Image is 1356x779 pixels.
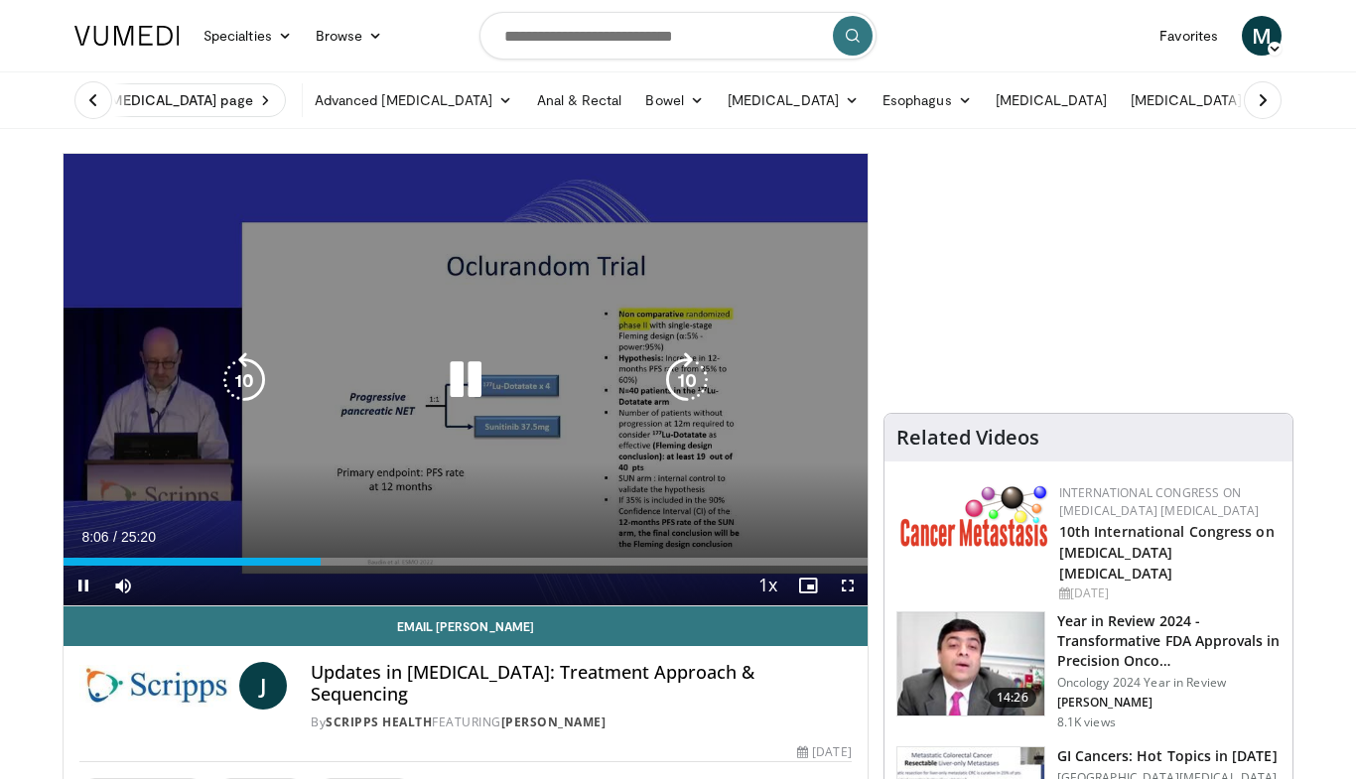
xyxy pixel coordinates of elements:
[81,529,108,545] span: 8:06
[63,83,286,117] a: Visit [MEDICAL_DATA] page
[1119,80,1274,120] a: [MEDICAL_DATA]
[64,566,103,605] button: Pause
[716,80,871,120] a: [MEDICAL_DATA]
[989,688,1036,708] span: 14:26
[311,714,851,731] div: By FEATURING
[303,80,525,120] a: Advanced [MEDICAL_DATA]
[828,566,868,605] button: Fullscreen
[896,426,1039,450] h4: Related Videos
[1057,695,1281,711] p: [PERSON_NAME]
[788,566,828,605] button: Enable picture-in-picture mode
[896,611,1281,730] a: 14:26 Year in Review 2024 - Transformative FDA Approvals in Precision Onco… Oncology 2024 Year in...
[1057,746,1278,766] h3: GI Cancers: Hot Topics in [DATE]
[984,80,1119,120] a: [MEDICAL_DATA]
[103,566,143,605] button: Mute
[525,80,634,120] a: Anal & Rectal
[74,26,180,46] img: VuMedi Logo
[939,153,1237,401] iframe: Advertisement
[326,714,432,730] a: Scripps Health
[748,566,788,605] button: Playback Rate
[1059,484,1260,519] a: International Congress on [MEDICAL_DATA] [MEDICAL_DATA]
[1057,714,1116,730] p: 8.1K views
[501,714,607,730] a: [PERSON_NAME]
[64,154,868,606] video-js: Video Player
[1059,584,1277,602] div: [DATE]
[239,662,287,710] a: J
[79,662,231,710] img: Scripps Health
[479,12,877,60] input: Search topics, interventions
[1059,522,1275,583] a: 10th International Congress on [MEDICAL_DATA] [MEDICAL_DATA]
[900,484,1049,547] img: 6ff8bc22-9509-4454-a4f8-ac79dd3b8976.png.150x105_q85_autocrop_double_scale_upscale_version-0.2.png
[64,558,868,566] div: Progress Bar
[797,743,851,761] div: [DATE]
[1057,675,1281,691] p: Oncology 2024 Year in Review
[897,612,1044,715] img: 22cacae0-80e8-46c7-b946-25cff5e656fa.150x105_q85_crop-smart_upscale.jpg
[1242,16,1282,56] a: M
[1057,611,1281,671] h3: Year in Review 2024 - Transformative FDA Approvals in Precision Onco…
[192,16,304,56] a: Specialties
[304,16,395,56] a: Browse
[311,662,851,705] h4: Updates in [MEDICAL_DATA]: Treatment Approach & Sequencing
[113,529,117,545] span: /
[121,529,156,545] span: 25:20
[633,80,715,120] a: Bowel
[1148,16,1230,56] a: Favorites
[871,80,984,120] a: Esophagus
[64,606,868,646] a: Email [PERSON_NAME]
